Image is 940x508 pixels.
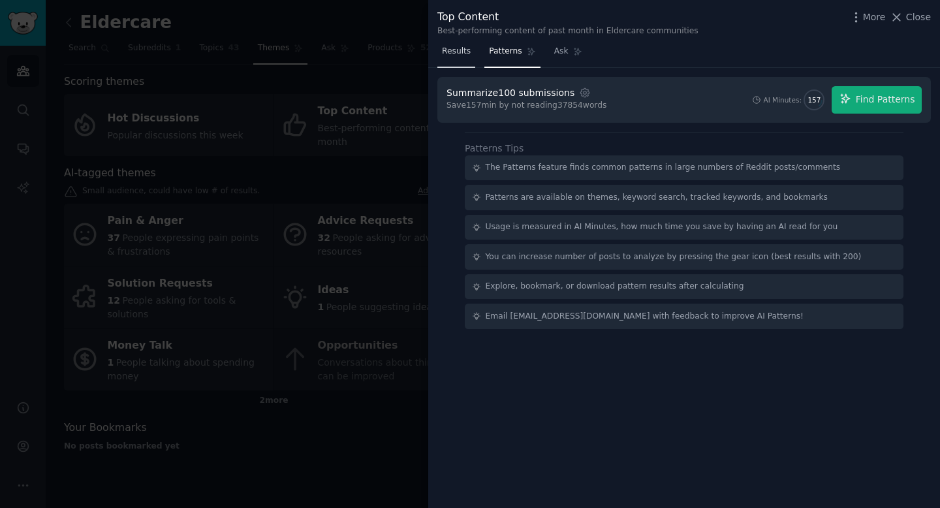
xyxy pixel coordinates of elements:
div: Usage is measured in AI Minutes, how much time you save by having an AI read for you [486,221,838,233]
div: Top Content [437,9,698,25]
button: More [849,10,886,24]
div: Email [EMAIL_ADDRESS][DOMAIN_NAME] with feedback to improve AI Patterns! [486,311,804,323]
a: Patterns [484,41,540,68]
div: Best-performing content of past month in Eldercare communities [437,25,698,37]
div: Summarize 100 submissions [446,86,574,100]
span: 157 [807,95,821,104]
span: Find Patterns [856,93,915,106]
span: More [863,10,886,24]
button: Close [890,10,931,24]
span: Results [442,46,471,57]
a: Ask [550,41,587,68]
div: Explore, bookmark, or download pattern results after calculating [486,281,744,293]
span: Ask [554,46,569,57]
div: Save 157 min by not reading 37854 words [446,100,606,112]
span: Close [906,10,931,24]
a: Results [437,41,475,68]
button: Find Patterns [832,86,922,114]
span: Patterns [489,46,522,57]
div: You can increase number of posts to analyze by pressing the gear icon (best results with 200) [486,251,862,263]
div: Patterns are available on themes, keyword search, tracked keywords, and bookmarks [486,192,828,204]
div: AI Minutes: [763,95,802,104]
div: The Patterns feature finds common patterns in large numbers of Reddit posts/comments [486,162,841,174]
label: Patterns Tips [465,143,524,153]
